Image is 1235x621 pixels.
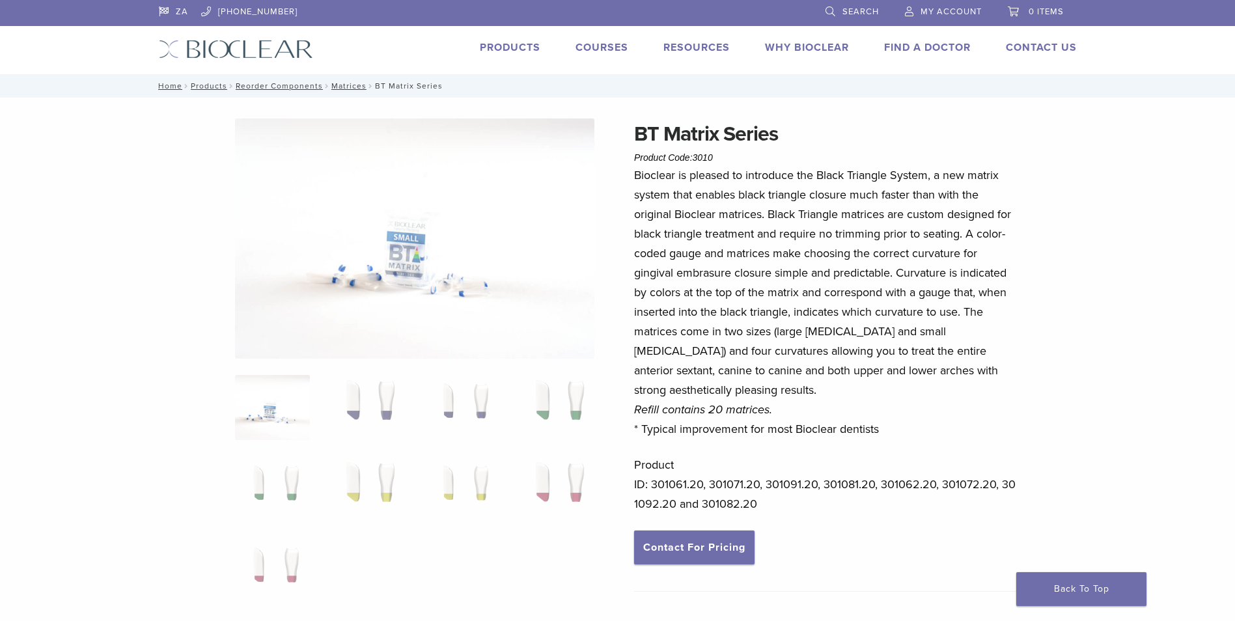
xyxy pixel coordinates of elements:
span: / [227,83,236,89]
a: Products [480,41,540,54]
a: Resources [663,41,730,54]
a: Courses [576,41,628,54]
em: Refill contains 20 matrices. [634,402,772,417]
a: Contact Us [1006,41,1077,54]
img: Anterior-Black-Triangle-Series-Matrices-324x324.jpg [235,375,310,440]
img: BT Matrix Series - Image 4 [519,375,594,440]
img: BT Matrix Series - Image 7 [424,457,499,522]
span: / [323,83,331,89]
p: Bioclear is pleased to introduce the Black Triangle System, a new matrix system that enables blac... [634,165,1017,439]
span: / [182,83,191,89]
a: Back To Top [1016,572,1146,606]
p: Product ID: 301061.20, 301071.20, 301091.20, 301081.20, 301062.20, 301072.20, 301092.20 and 30108... [634,455,1017,514]
a: Matrices [331,81,367,90]
span: 0 items [1029,7,1064,17]
span: / [367,83,375,89]
span: My Account [921,7,982,17]
a: Find A Doctor [884,41,971,54]
span: Product Code: [634,152,713,163]
img: BT Matrix Series - Image 8 [519,457,594,522]
img: Anterior Black Triangle Series Matrices [235,118,594,359]
img: BT Matrix Series - Image 9 [235,539,310,604]
img: BT Matrix Series - Image 6 [329,457,404,522]
a: Home [154,81,182,90]
a: Reorder Components [236,81,323,90]
img: BT Matrix Series - Image 3 [424,375,499,440]
a: Contact For Pricing [634,531,755,564]
img: BT Matrix Series - Image 5 [235,457,310,522]
a: Products [191,81,227,90]
span: 3010 [693,152,713,163]
span: Search [842,7,879,17]
h1: BT Matrix Series [634,118,1017,150]
nav: BT Matrix Series [149,74,1087,98]
img: BT Matrix Series - Image 2 [329,375,404,440]
a: Why Bioclear [765,41,849,54]
img: Bioclear [159,40,313,59]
